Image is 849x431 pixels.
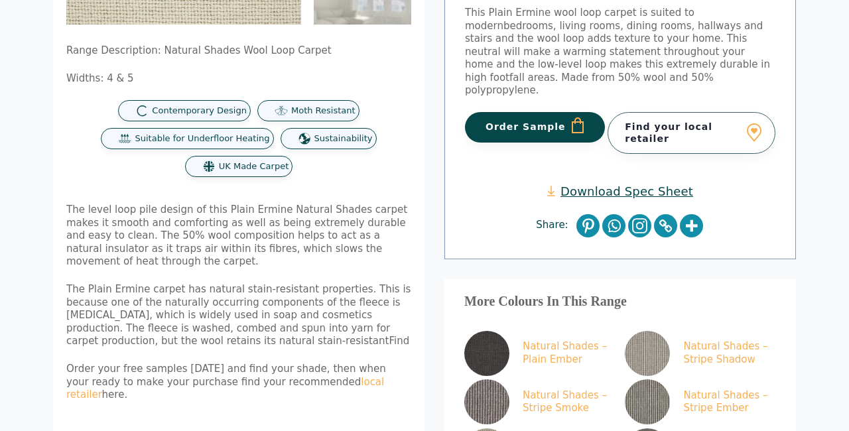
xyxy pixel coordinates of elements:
span: Find [389,335,409,347]
p: Widths: 4 & 5 [66,72,411,86]
a: Pinterest [576,214,600,237]
a: Natural Shades – Plain Ember [464,331,610,376]
img: smokey grey tone [464,331,509,376]
span: The Plain Ermine carpet has natural stain-resistant properties. This is because one of the natura... [66,283,411,347]
span: This Plain Ermine wool loop carpet is suited to modern [465,7,694,32]
span: The level loop pile design of this Plain Ermine Natural Shades carpet makes it smooth and comfort... [66,204,407,267]
img: mid grey & cream stripe [625,331,670,376]
a: Natural Shades – Stripe Ember [625,379,771,424]
a: More [680,214,703,237]
span: Moth Resistant [291,105,356,117]
a: Instagram [628,214,651,237]
span: Sustainability [314,133,373,145]
span: Order your free samples [DATE] and find your shade, then when your ready to make your purchase fi... [66,363,386,400]
a: local retailer [66,376,384,401]
p: Range Description: Natural Shades Wool Loop Carpet [66,44,411,58]
span: Contemporary Design [152,105,247,117]
a: Download Spec Sheet [547,184,693,199]
img: Cream & Grey Stripe [625,379,670,424]
a: Natural Shades – Stripe Smoke [464,379,610,424]
span: Share: [536,219,574,232]
a: Copy Link [654,214,677,237]
a: Find your local retailer [608,112,775,153]
span: Suitable for Underfloor Heating [135,133,269,145]
span: UK Made Carpet [219,161,289,172]
a: Whatsapp [602,214,625,237]
a: Natural Shades – Stripe Shadow [625,331,771,376]
span: bedrooms, living rooms, dining rooms, hallways and stairs and the wool loop adds texture to your ... [465,20,770,97]
img: dark and light grey stripe [464,379,509,424]
button: Order Sample [465,112,605,143]
h3: More Colours In This Range [464,299,776,304]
